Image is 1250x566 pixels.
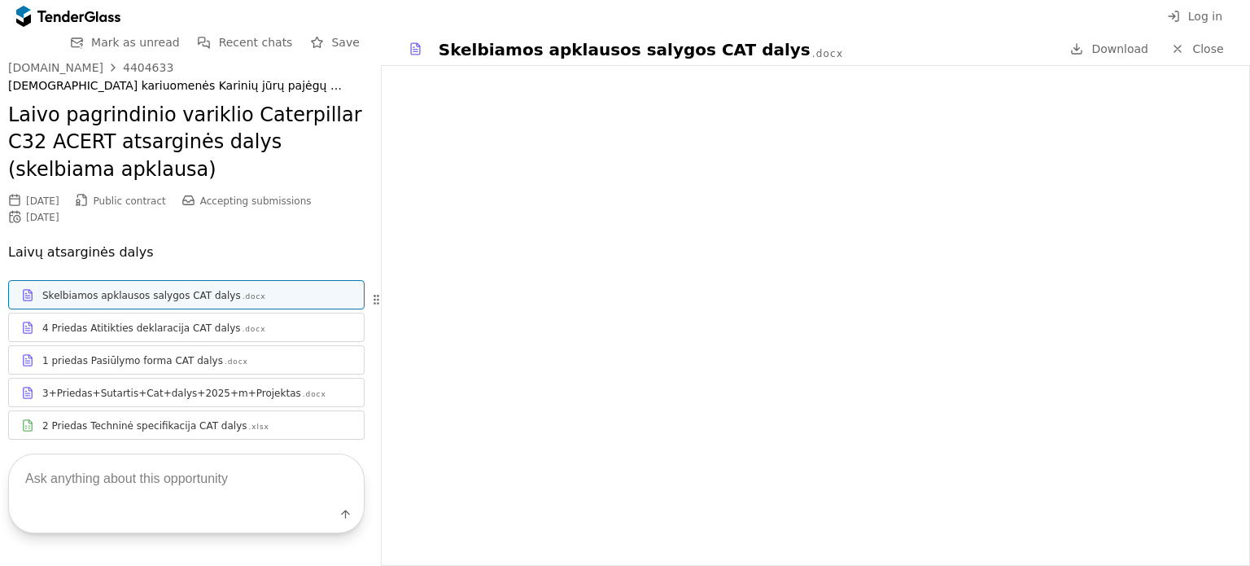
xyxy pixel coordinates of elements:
a: 2 Priedas Techninė specifikacija CAT dalys.xlsx [8,410,365,440]
div: .docx [303,389,326,400]
div: 2 Priedas Techninė specifikacija CAT dalys [42,419,247,432]
div: 1 priedas Pasiūlymo forma CAT dalys [42,354,223,367]
a: Skelbiamos apklausos salygos CAT dalys.docx [8,280,365,309]
div: Skelbiamos apklausos salygos CAT dalys [439,38,811,61]
div: .docx [243,292,266,302]
div: .docx [225,357,248,367]
span: Log in [1188,10,1222,23]
span: Recent chats [219,36,293,49]
div: [DEMOGRAPHIC_DATA] kariuomenės Karinių jūrų pajėgų Logistikos tarnyba [8,79,365,93]
a: Download [1065,39,1153,59]
div: [DATE] [26,212,59,223]
div: [DATE] [26,195,59,207]
div: 3+Priedas+Sutartis+Cat+dalys+2025+m+Projektas [42,387,301,400]
button: Mark as unread [65,33,185,53]
a: 1 priedas Pasiūlymo forma CAT dalys.docx [8,345,365,375]
div: 4404633 [123,62,173,73]
span: Download [1091,42,1148,55]
h2: Laivo pagrindinio variklio Caterpillar C32 ACERT atsarginės dalys (skelbiama apklausa) [8,102,365,184]
button: Save [305,33,364,53]
div: 4 Priedas Atitikties deklaracija CAT dalys [42,322,241,335]
button: Recent chats [193,33,298,53]
span: Save [331,36,359,49]
div: .docx [812,47,843,61]
p: Laivų atsarginės dalys [8,241,365,264]
span: Accepting submissions [200,195,312,207]
span: Public contract [94,195,166,207]
a: 4 Priedas Atitikties deklaracija CAT dalys.docx [8,313,365,342]
a: 3+Priedas+Sutartis+Cat+dalys+2025+m+Projektas.docx [8,378,365,407]
div: Skelbiamos apklausos salygos CAT dalys [42,289,241,302]
div: .docx [243,324,266,335]
div: [DOMAIN_NAME] [8,62,103,73]
a: Close [1161,39,1234,59]
button: Log in [1162,7,1227,27]
a: [DOMAIN_NAME]4404633 [8,61,173,74]
span: Close [1192,42,1223,55]
span: Mark as unread [91,36,180,49]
